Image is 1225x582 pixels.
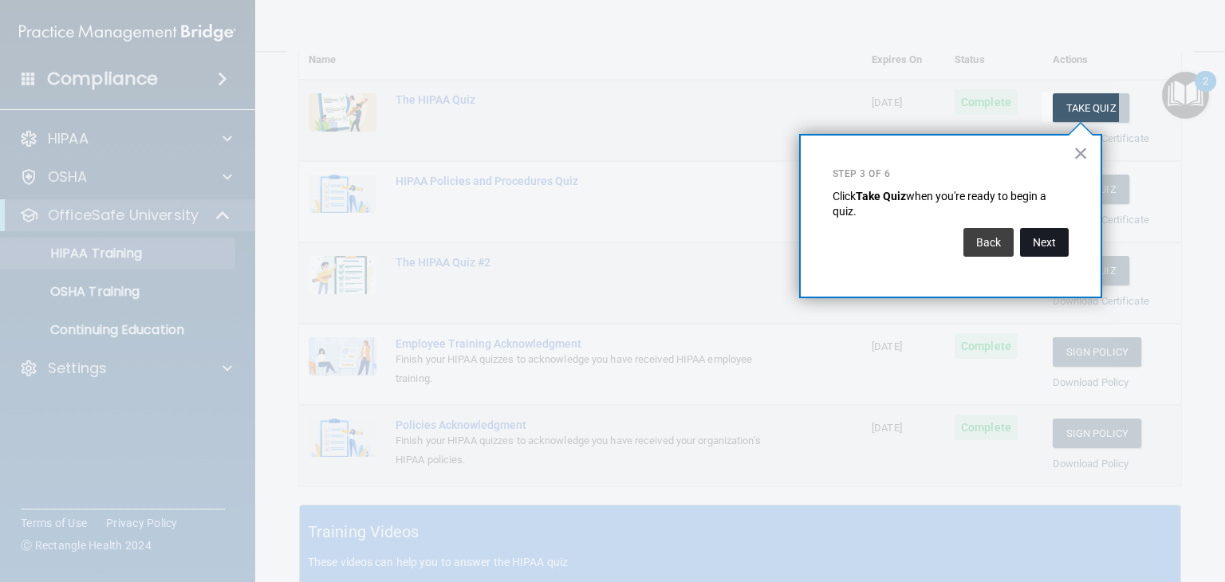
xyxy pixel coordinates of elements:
[1073,140,1089,166] button: Close
[833,190,856,203] span: Click
[963,228,1014,257] button: Back
[833,190,1049,218] span: when you're ready to begin a quiz.
[833,167,1069,181] p: Step 3 of 6
[856,190,906,203] strong: Take Quiz
[1053,93,1129,123] button: Take Quiz
[1020,228,1069,257] button: Next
